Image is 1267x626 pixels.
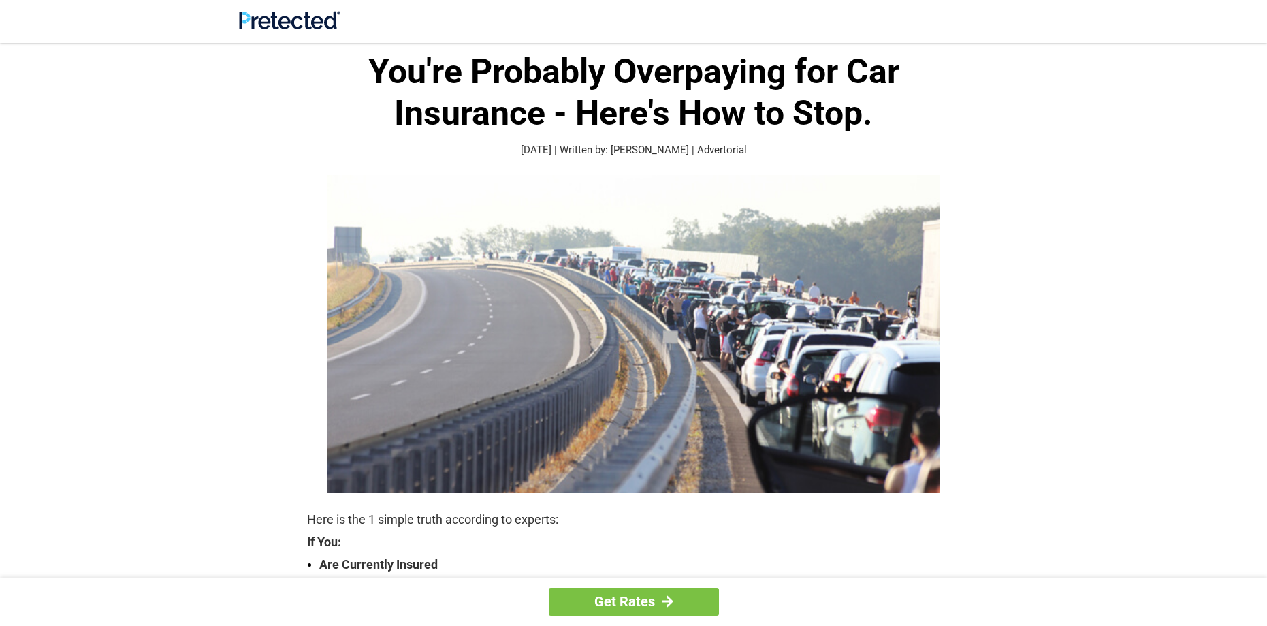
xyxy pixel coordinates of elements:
[307,510,961,529] p: Here is the 1 simple truth according to experts:
[239,11,340,29] img: Site Logo
[319,574,961,593] strong: Are Over The Age Of [DEMOGRAPHIC_DATA]
[549,588,719,616] a: Get Rates
[239,19,340,32] a: Site Logo
[319,555,961,574] strong: Are Currently Insured
[307,142,961,158] p: [DATE] | Written by: [PERSON_NAME] | Advertorial
[307,536,961,548] strong: If You:
[307,51,961,134] h1: You're Probably Overpaying for Car Insurance - Here's How to Stop.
